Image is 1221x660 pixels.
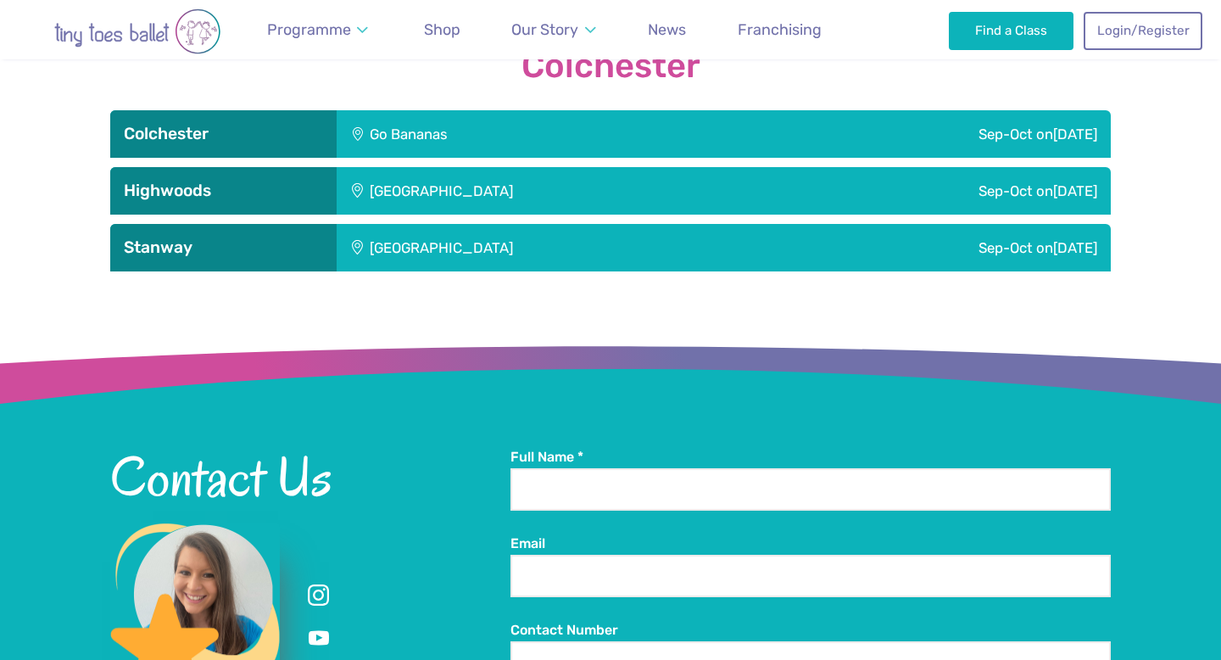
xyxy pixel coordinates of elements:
h3: Colchester [124,124,323,144]
span: Shop [424,20,460,38]
img: tiny toes ballet [19,8,256,54]
label: Contact Number [510,621,1111,640]
a: Find a Class [949,12,1073,49]
a: Franchising [730,11,829,49]
h2: Contact Us [110,448,510,506]
span: [DATE] [1053,182,1097,199]
label: Email [510,534,1111,553]
label: Full Name * [510,448,1111,467]
span: News [648,20,686,38]
h3: Highwoods [124,181,323,201]
div: Sep-Oct on [693,110,1111,158]
div: [GEOGRAPHIC_DATA] [337,167,774,215]
strong: Colchester [110,48,1111,85]
span: [DATE] [1053,126,1097,143]
span: Our Story [511,20,578,38]
div: Sep-Oct on [774,167,1111,215]
a: Instagram [304,579,334,610]
h3: Stanway [124,238,323,258]
div: Go Bananas [337,110,693,158]
span: Programme [267,20,351,38]
span: Franchising [738,20,822,38]
a: News [640,11,694,49]
a: Programme [259,11,376,49]
span: [DATE] [1053,239,1097,256]
div: Sep-Oct on [774,224,1111,271]
a: Shop [416,11,468,49]
div: [GEOGRAPHIC_DATA] [337,224,774,271]
a: Login/Register [1084,12,1202,49]
a: Youtube [304,624,334,654]
a: Our Story [504,11,604,49]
